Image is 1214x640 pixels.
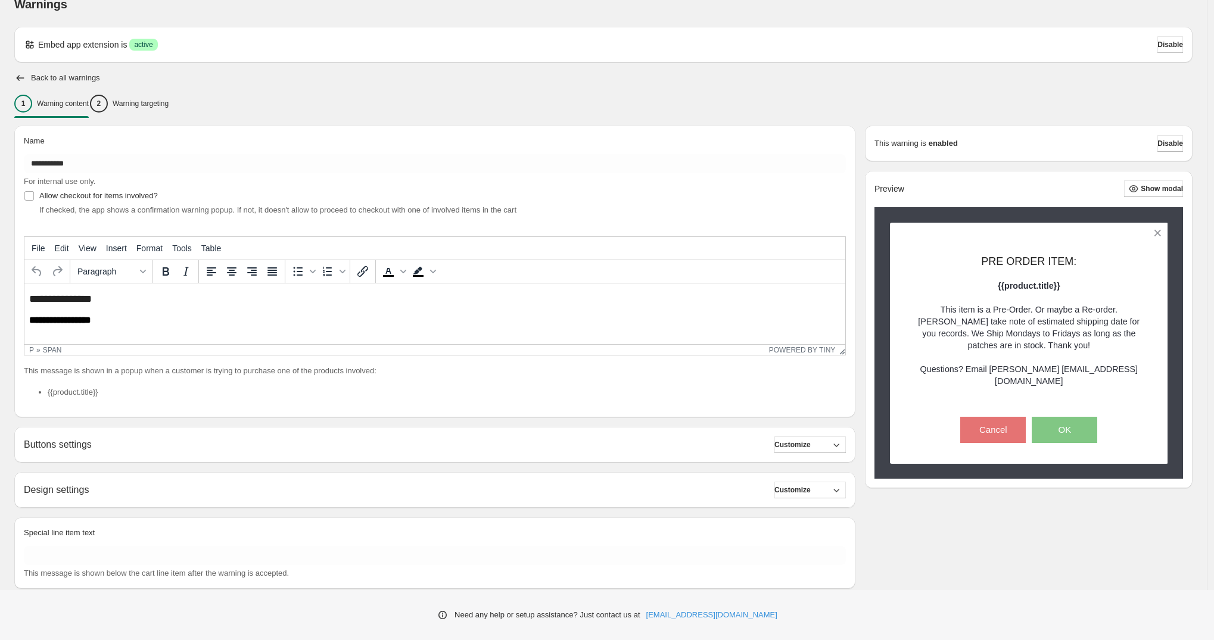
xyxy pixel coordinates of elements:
span: Show modal [1141,184,1183,193]
button: Disable [1157,135,1183,152]
button: Formats [73,261,150,282]
span: For internal use only. [24,177,95,186]
span: View [79,243,97,253]
button: Customize [774,436,846,453]
div: Resize [835,345,845,355]
div: p [29,346,34,354]
button: Justify [262,261,282,282]
strong: enabled [929,138,958,149]
span: Disable [1157,139,1183,148]
h2: Design settings [24,484,89,495]
span: This message is shown below the cart line item after the warning is accepted. [24,569,289,577]
p: Warning content [37,99,89,108]
span: Edit [55,243,69,253]
span: active [134,40,152,49]
p: This item is a Pre-Order. Or maybe a Re-order. [PERSON_NAME] take note of estimated shipping date... [911,304,1147,387]
button: Align left [201,261,222,282]
button: Undo [27,261,47,282]
button: Show modal [1124,180,1183,197]
span: Tools [172,243,192,253]
a: [EMAIL_ADDRESS][DOMAIN_NAME] [646,609,777,621]
p: This message is shown in a popup when a customer is trying to purchase one of the products involved: [24,365,846,377]
button: Cancel [960,417,1026,443]
p: This warning is [874,138,926,149]
li: {{product.title}} [48,386,846,398]
span: Insert [106,243,127,253]
span: Table [201,243,221,253]
iframe: Rich Text Area [24,283,845,344]
div: span [43,346,62,354]
span: Customize [774,485,811,495]
button: OK [1032,417,1097,443]
div: » [36,346,41,354]
span: Disable [1157,40,1183,49]
span: Format [136,243,163,253]
span: Allow checkout for items involved? [39,191,158,200]
strong: {{product.title}} [998,281,1060,291]
span: Name [24,136,45,145]
button: Align center [222,261,242,282]
div: Background color [408,261,438,282]
h2: Preview [874,184,904,194]
button: Disable [1157,36,1183,53]
span: Customize [774,440,811,449]
p: Embed app extension is [38,39,127,51]
button: Italic [176,261,196,282]
button: 1Warning content [14,91,89,116]
p: Warning targeting [113,99,169,108]
button: 2Warning targeting [90,91,169,116]
span: If checked, the app shows a confirmation warning popup. If not, it doesn't allow to proceed to ch... [39,205,516,214]
div: Numbered list [317,261,347,282]
h2: Buttons settings [24,439,92,450]
button: Insert/edit link [353,261,373,282]
div: 2 [90,95,108,113]
body: Rich Text Area. Press ALT-0 for help. [5,10,816,114]
button: Bold [155,261,176,282]
button: Redo [47,261,67,282]
div: Bullet list [288,261,317,282]
span: Special line item text [24,528,95,537]
h2: Back to all warnings [31,73,100,83]
div: 1 [14,95,32,113]
div: Text color [378,261,408,282]
button: Align right [242,261,262,282]
span: File [32,243,45,253]
span: Paragraph [77,267,136,276]
span: PRE ORDER ITEM: [981,255,1076,267]
a: Powered by Tiny [769,346,836,354]
button: Customize [774,482,846,498]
